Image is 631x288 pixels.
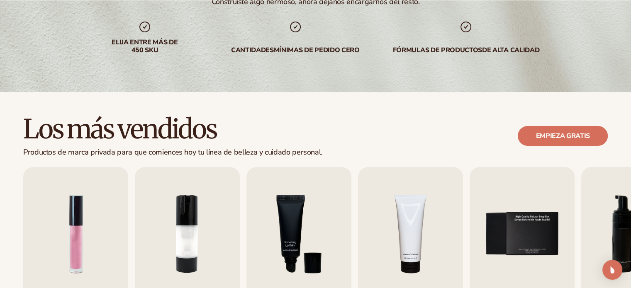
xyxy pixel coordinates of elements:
font: de alta calidad [482,46,539,55]
font: Los más vendidos [23,112,217,145]
div: Abrir Intercom Messenger [602,260,622,280]
font: Productos de marca privada para que comiences hoy tu línea de belleza y cuidado personal. [23,147,322,157]
font: 450 SKU [131,46,158,55]
a: Empieza gratis [518,126,608,146]
font: Elija entre más de [112,38,178,47]
font: Cantidades [231,46,274,55]
font: mínimas de pedido cero [274,46,360,55]
font: Fórmulas de productos [393,46,482,55]
font: Empieza gratis [536,131,590,140]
